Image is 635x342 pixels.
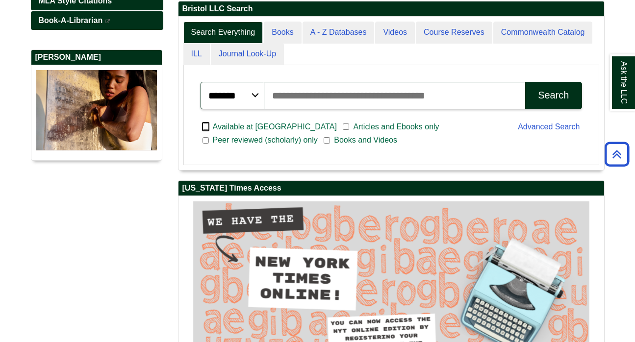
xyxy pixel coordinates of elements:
a: Books [264,22,301,44]
i: This link opens in a new window [105,19,111,24]
h2: [PERSON_NAME] [31,50,162,65]
button: Search [525,82,582,109]
a: Back to Top [601,147,633,161]
a: Commonwealth Catalog [493,22,593,44]
a: Book-A-Librarian [31,11,163,30]
span: Book-A-Librarian [39,16,103,24]
a: Journal Look-Up [211,43,284,65]
input: Books and Videos [324,136,330,145]
span: Books and Videos [330,134,401,146]
input: Available at [GEOGRAPHIC_DATA] [203,122,209,131]
a: Search Everything [183,22,263,44]
a: Advanced Search [518,122,580,131]
input: Peer reviewed (scholarly) only [203,136,209,145]
input: Articles and Ebooks only [343,122,349,131]
a: A - Z Databases [303,22,375,44]
h2: Bristol LLC Search [178,1,604,17]
a: Videos [375,22,415,44]
div: Search [538,90,569,101]
span: Articles and Ebooks only [349,121,443,133]
span: Available at [GEOGRAPHIC_DATA] [209,121,341,133]
a: Course Reserves [416,22,492,44]
h2: [US_STATE] Times Access [178,181,604,196]
span: Peer reviewed (scholarly) only [209,134,322,146]
a: ILL [183,43,210,65]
